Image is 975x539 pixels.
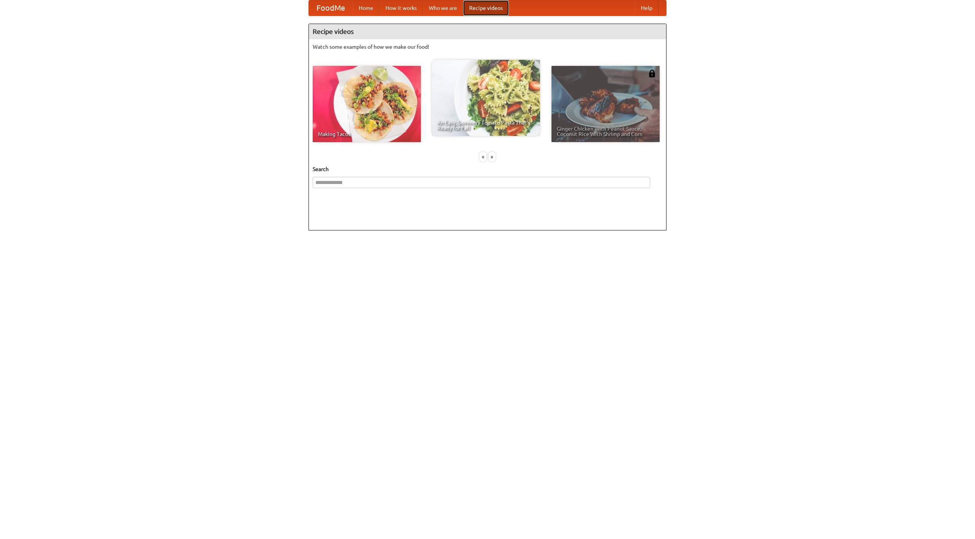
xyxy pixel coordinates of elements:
a: Who we are [423,0,463,16]
a: Help [635,0,659,16]
h5: Search [313,165,662,173]
a: FoodMe [309,0,353,16]
a: How it works [379,0,423,16]
p: Watch some examples of how we make our food! [313,43,662,51]
a: Recipe videos [463,0,509,16]
a: An Easy, Summery Tomato Pasta That's Ready for Fall [432,60,540,136]
a: Making Tacos [313,66,421,142]
h4: Recipe videos [309,24,666,39]
a: Home [353,0,379,16]
span: Making Tacos [318,131,416,137]
div: « [480,152,486,162]
span: An Easy, Summery Tomato Pasta That's Ready for Fall [437,120,535,131]
div: » [489,152,495,162]
img: 483408.png [648,70,656,77]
